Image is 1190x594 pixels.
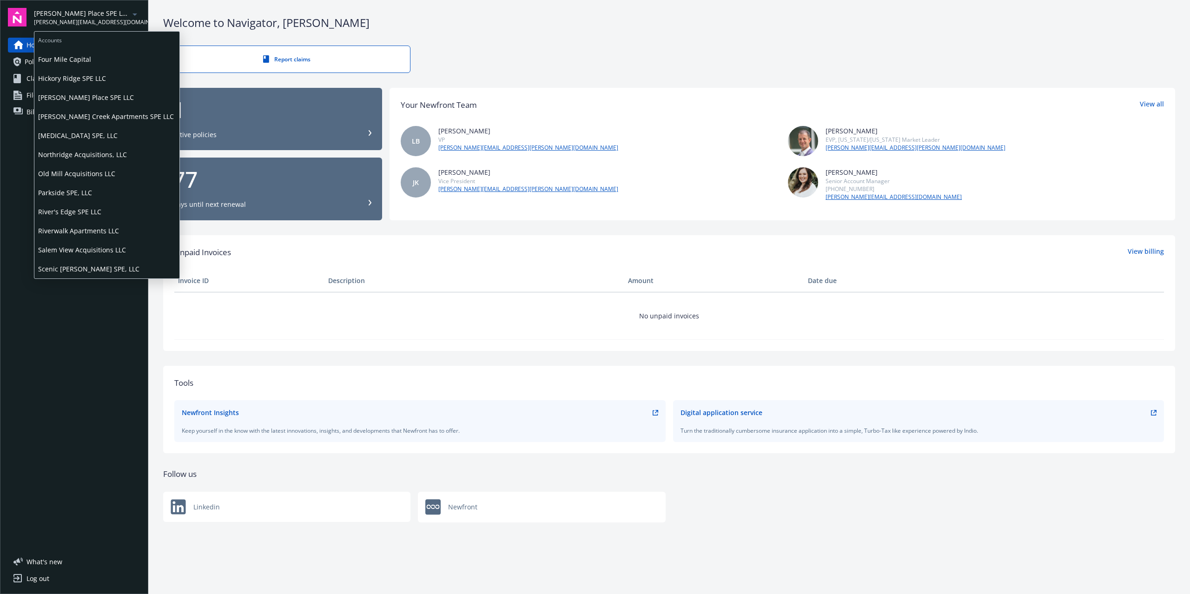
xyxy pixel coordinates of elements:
a: Claims [8,71,140,86]
img: navigator-logo.svg [8,8,26,26]
th: Description [324,270,624,292]
div: Newfront [418,492,665,522]
span: Hickory Ridge SPE LLC [38,69,176,88]
div: EVP, [US_STATE]/[US_STATE] Market Leader [826,136,1005,144]
a: [PERSON_NAME][EMAIL_ADDRESS][PERSON_NAME][DOMAIN_NAME] [826,144,1005,152]
span: Parkside SPE, LLC [38,183,176,202]
a: Billing [8,105,140,119]
div: [PHONE_NUMBER] [826,185,962,193]
span: [MEDICAL_DATA] SPE, LLC [38,126,176,145]
div: [PERSON_NAME] [438,126,618,136]
div: VP [438,136,618,144]
a: Newfront logoLinkedin [163,492,410,522]
div: Active policies [172,130,217,139]
button: 1Active policies [163,88,382,151]
img: photo [788,126,818,156]
div: Report claims [182,55,391,63]
div: Days until next renewal [172,200,246,209]
th: Date due [804,270,954,292]
span: [PERSON_NAME][EMAIL_ADDRESS][DOMAIN_NAME] [34,18,129,26]
a: [PERSON_NAME][EMAIL_ADDRESS][PERSON_NAME][DOMAIN_NAME] [438,185,618,193]
div: Follow us [163,468,1175,480]
span: JK [413,178,419,187]
span: [PERSON_NAME] Place SPE LLC [34,8,129,18]
span: [PERSON_NAME] Creek Apartments SPE LLC [38,107,176,126]
div: Welcome to Navigator , [PERSON_NAME] [163,15,1175,31]
div: Log out [26,571,49,586]
div: Keep yourself in the know with the latest innovations, insights, and developments that Newfront h... [182,427,658,435]
button: 77Days until next renewal [163,158,382,220]
img: Newfront logo [425,499,441,515]
span: What ' s new [26,557,62,567]
a: Files [8,88,140,103]
span: Northridge Acquisitions, LLC [38,145,176,164]
span: Billing [26,105,46,119]
div: [PERSON_NAME] [438,167,618,177]
div: Digital application service [681,408,762,417]
span: Home [26,38,45,53]
td: No unpaid invoices [174,292,1164,339]
span: Unpaid Invoices [174,246,231,258]
img: Newfront logo [171,499,186,515]
div: [PERSON_NAME] [826,167,962,177]
img: photo [788,167,818,198]
span: Scenic [PERSON_NAME] SPE, LLC [38,259,176,278]
a: arrowDropDown [129,8,140,20]
span: River's Edge SPE LLC [38,202,176,221]
span: Files [26,88,40,103]
div: Tools [174,377,1164,389]
a: Home [8,38,140,53]
div: 1 [172,99,373,121]
a: [PERSON_NAME][EMAIL_ADDRESS][DOMAIN_NAME] [826,193,962,201]
div: Linkedin [163,492,410,522]
span: Salem View Acquisitions LLC [38,240,176,259]
button: What's new [8,557,77,567]
span: Four Mile Capital [38,50,176,69]
span: Riverwalk Apartments LLC [38,221,176,240]
span: Claims [26,71,47,86]
span: Accounts [34,32,179,46]
a: Report claims [163,46,410,73]
div: Turn the traditionally cumbersome insurance application into a simple, Turbo-Tax like experience ... [681,427,1157,435]
th: Invoice ID [174,270,324,292]
span: [PERSON_NAME] Place SPE LLC [38,88,176,107]
span: Policies [25,54,48,69]
th: Amount [624,270,804,292]
a: View all [1140,99,1164,111]
div: Senior Account Manager [826,177,962,185]
span: Old Mill Acquisitions LLC [38,164,176,183]
span: LB [412,136,420,146]
a: View billing [1128,246,1164,258]
a: [PERSON_NAME][EMAIL_ADDRESS][PERSON_NAME][DOMAIN_NAME] [438,144,618,152]
div: Newfront Insights [182,408,239,417]
div: Your Newfront Team [401,99,477,111]
div: Vice President [438,177,618,185]
a: Policies [8,54,140,69]
div: [PERSON_NAME] [826,126,1005,136]
a: Newfront logoNewfront [418,492,665,522]
div: 77 [172,168,373,191]
button: [PERSON_NAME] Place SPE LLC[PERSON_NAME][EMAIL_ADDRESS][DOMAIN_NAME]arrowDropDown [34,8,140,26]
